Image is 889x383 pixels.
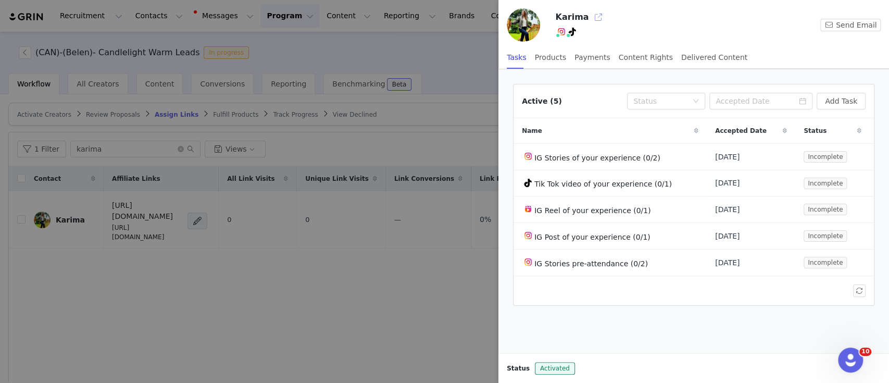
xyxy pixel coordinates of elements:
[859,348,871,356] span: 10
[820,19,881,31] button: Send Email
[524,205,532,213] img: instagram-reels.svg
[507,8,540,42] img: 75f91d96-1210-4b7a-a9fe-acd9bc17d9ee.jpg
[799,97,806,105] i: icon: calendar
[715,231,740,242] span: [DATE]
[804,204,847,215] span: Incomplete
[513,84,874,306] article: Active
[524,258,532,266] img: instagram.svg
[535,46,566,69] div: Products
[524,231,532,240] img: instagram.svg
[709,93,812,109] input: Accepted Date
[522,126,542,135] span: Name
[534,180,672,188] span: Tik Tok video of your experience (0/1)
[619,46,673,69] div: Content Rights
[838,348,863,373] iframe: Intercom live chat
[804,178,847,189] span: Incomplete
[715,152,740,163] span: [DATE]
[804,151,847,163] span: Incomplete
[715,257,740,268] span: [DATE]
[557,28,566,36] img: instagram.svg
[535,362,575,375] span: Activated
[522,96,562,107] div: Active (5)
[804,257,847,268] span: Incomplete
[715,204,740,215] span: [DATE]
[574,46,610,69] div: Payments
[524,152,532,160] img: instagram.svg
[507,46,527,69] div: Tasks
[681,46,747,69] div: Delivered Content
[715,126,767,135] span: Accepted Date
[804,126,827,135] span: Status
[804,230,847,242] span: Incomplete
[555,11,589,23] h3: Karima
[534,206,650,215] span: IG Reel of your experience (0/1)
[534,260,648,268] span: IG Stories pre-attendance (0/2)
[507,364,530,373] span: Status
[715,178,740,189] span: [DATE]
[534,233,650,241] span: IG Post of your experience (0/1)
[817,93,866,109] button: Add Task
[633,96,687,106] div: Status
[534,154,660,162] span: IG Stories of your experience (0/2)
[693,98,699,105] i: icon: down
